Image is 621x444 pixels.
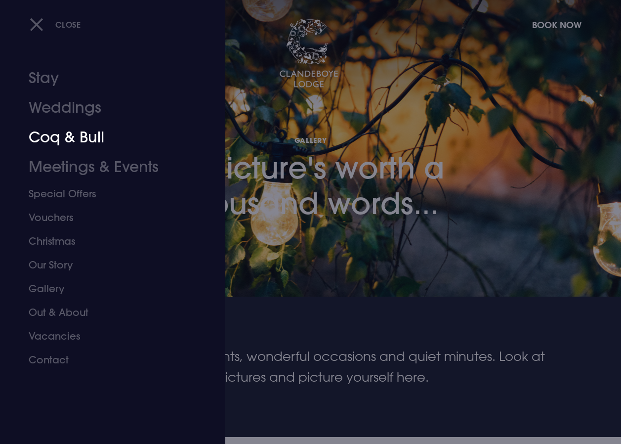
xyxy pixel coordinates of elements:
a: Christmas [29,229,183,253]
a: Stay [29,63,183,93]
button: Close [30,14,81,35]
a: Contact [29,348,183,372]
a: Gallery [29,277,183,301]
span: Close [55,19,81,30]
a: Our Story [29,253,183,277]
a: Special Offers [29,182,183,206]
a: Meetings & Events [29,152,183,182]
a: Out & About [29,301,183,324]
a: Weddings [29,93,183,123]
a: Vacancies [29,324,183,348]
a: Vouchers [29,206,183,229]
a: Coq & Bull [29,123,183,152]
